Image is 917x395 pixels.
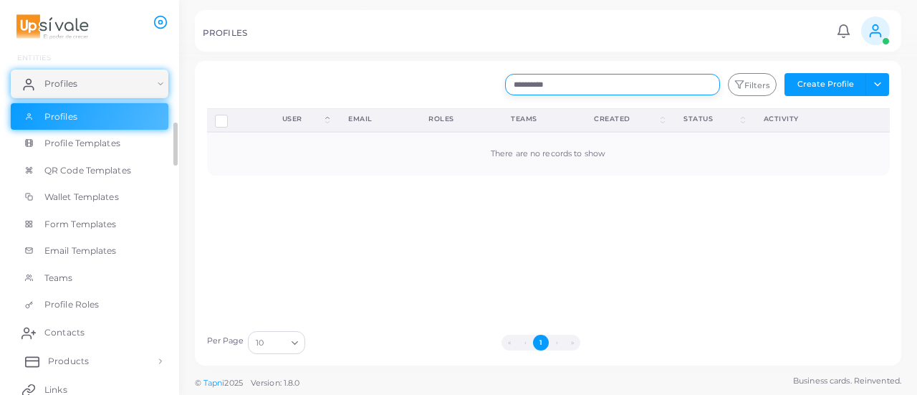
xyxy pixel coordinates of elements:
[44,298,99,311] span: Profile Roles
[44,164,131,177] span: QR Code Templates
[248,331,305,354] div: Search for option
[11,211,168,238] a: Form Templates
[11,318,168,347] a: Contacts
[11,70,168,98] a: Profiles
[511,114,562,124] div: Teams
[594,114,658,124] div: Created
[195,377,299,389] span: ©
[17,53,51,62] span: ENTITIES
[44,137,120,150] span: Profile Templates
[309,335,773,351] ul: Pagination
[348,114,397,124] div: Email
[48,355,89,368] span: Products
[251,378,300,388] span: Version: 1.8.0
[282,114,322,124] div: User
[11,237,168,265] a: Email Templates
[428,114,479,124] div: Roles
[207,335,244,347] label: Per Page
[844,108,890,132] th: Action
[265,335,286,351] input: Search for option
[203,378,225,388] a: Tapni
[44,244,117,257] span: Email Templates
[203,28,247,38] h5: PROFILES
[44,218,117,231] span: Form Templates
[44,326,85,339] span: Contacts
[215,148,882,160] div: There are no records to show
[44,191,119,204] span: Wallet Templates
[207,108,267,132] th: Row-selection
[11,130,168,157] a: Profile Templates
[13,14,92,40] img: logo
[256,335,264,351] span: 10
[44,272,73,285] span: Teams
[683,114,737,124] div: Status
[224,377,242,389] span: 2025
[44,110,77,123] span: Profiles
[11,103,168,130] a: Profiles
[764,114,828,124] div: activity
[11,291,168,318] a: Profile Roles
[11,157,168,184] a: QR Code Templates
[11,347,168,376] a: Products
[44,77,77,90] span: Profiles
[11,265,168,292] a: Teams
[784,73,866,96] button: Create Profile
[793,375,901,387] span: Business cards. Reinvented.
[11,184,168,211] a: Wallet Templates
[533,335,549,351] button: Go to page 1
[728,73,777,96] button: Filters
